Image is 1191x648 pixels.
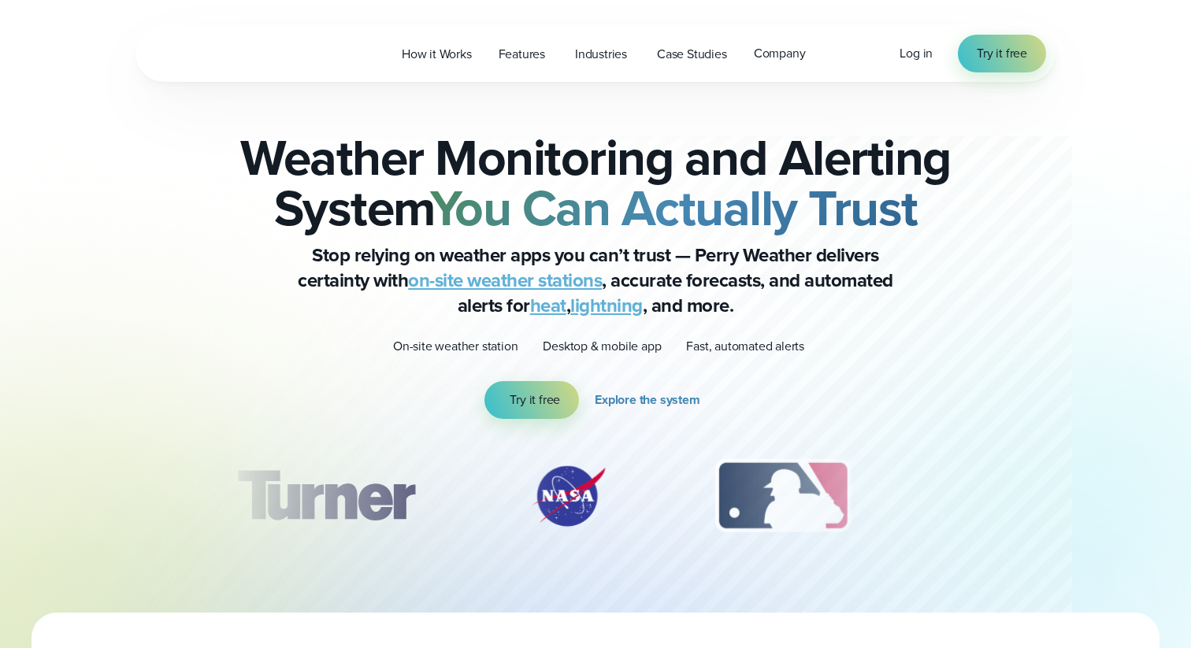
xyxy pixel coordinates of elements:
[958,35,1046,72] a: Try it free
[214,457,977,543] div: slideshow
[900,44,933,62] span: Log in
[543,337,661,356] p: Desktop & mobile app
[657,45,727,64] span: Case Studies
[900,44,933,63] a: Log in
[942,457,1068,535] img: PGA.svg
[214,457,438,535] div: 1 of 12
[570,291,643,320] a: lightning
[699,457,866,535] div: 3 of 12
[686,337,804,356] p: Fast, automated alerts
[484,381,579,419] a: Try it free
[644,38,740,70] a: Case Studies
[430,171,918,245] strong: You Can Actually Trust
[393,337,518,356] p: On-site weather station
[530,291,566,320] a: heat
[595,391,699,409] span: Explore the system
[977,44,1027,63] span: Try it free
[214,132,977,233] h2: Weather Monitoring and Alerting System
[754,44,806,63] span: Company
[388,38,485,70] a: How it Works
[510,391,560,409] span: Try it free
[214,457,438,535] img: Turner-Construction_1.svg
[595,381,706,419] a: Explore the system
[280,243,911,318] p: Stop relying on weather apps you can’t trust — Perry Weather delivers certainty with , accurate f...
[402,45,472,64] span: How it Works
[408,266,602,294] a: on-site weather stations
[575,45,627,64] span: Industries
[514,457,624,535] div: 2 of 12
[499,45,545,64] span: Features
[942,457,1068,535] div: 4 of 12
[514,457,624,535] img: NASA.svg
[699,457,866,535] img: MLB.svg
